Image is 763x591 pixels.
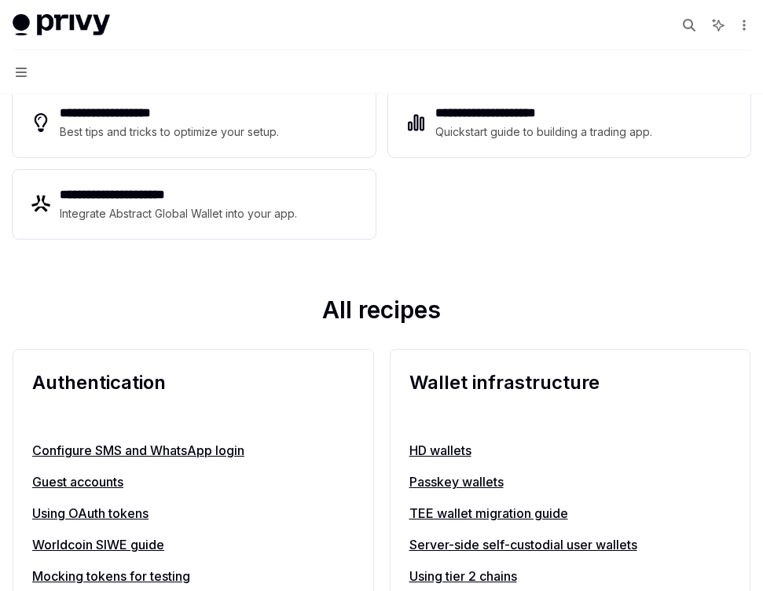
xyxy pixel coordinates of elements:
[409,441,732,460] a: HD wallets
[13,14,110,36] img: light logo
[32,567,354,585] a: Mocking tokens for testing
[32,504,354,523] a: Using OAuth tokens
[409,472,732,491] a: Passkey wallets
[32,441,354,460] a: Configure SMS and WhatsApp login
[409,369,732,425] h2: Wallet infrastructure
[735,14,750,36] button: More actions
[409,567,732,585] a: Using tier 2 chains
[409,535,732,554] a: Server-side self-custodial user wallets
[60,204,299,223] div: Integrate Abstract Global Wallet into your app.
[409,504,732,523] a: TEE wallet migration guide
[60,123,281,141] div: Best tips and tricks to optimize your setup.
[32,535,354,554] a: Worldcoin SIWE guide
[32,369,354,425] h2: Authentication
[13,295,750,330] h2: All recipes
[435,123,653,141] div: Quickstart guide to building a trading app.
[32,472,354,491] a: Guest accounts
